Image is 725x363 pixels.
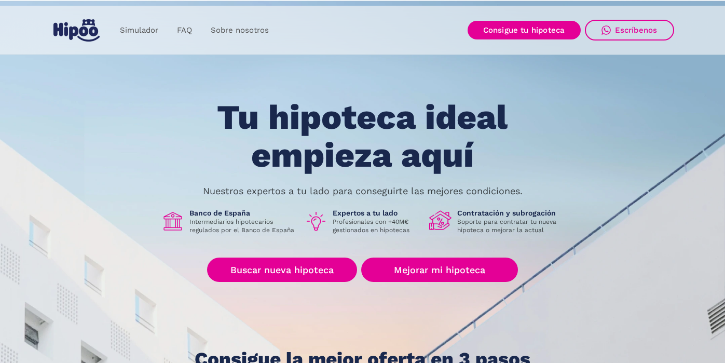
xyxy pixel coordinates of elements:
a: Sobre nosotros [201,20,278,41]
p: Nuestros expertos a tu lado para conseguirte las mejores condiciones. [203,187,523,195]
a: Buscar nueva hipoteca [207,258,357,282]
h1: Tu hipoteca ideal empieza aquí [166,99,559,174]
a: Consigue tu hipoteca [468,21,581,39]
div: Escríbenos [615,25,658,35]
h1: Banco de España [189,208,296,218]
p: Soporte para contratar tu nueva hipoteca o mejorar la actual [457,218,564,234]
a: FAQ [168,20,201,41]
a: Simulador [111,20,168,41]
h1: Expertos a tu lado [333,208,421,218]
h1: Contratación y subrogación [457,208,564,218]
p: Profesionales con +40M€ gestionados en hipotecas [333,218,421,234]
a: Escríbenos [585,20,674,41]
a: home [51,15,102,46]
p: Intermediarios hipotecarios regulados por el Banco de España [189,218,296,234]
a: Mejorar mi hipoteca [361,258,517,282]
